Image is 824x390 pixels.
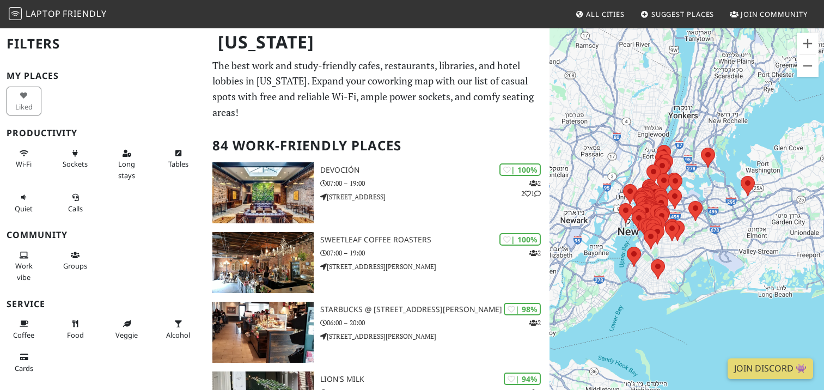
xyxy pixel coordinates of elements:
div: | 98% [504,303,541,315]
span: Coffee [13,330,34,340]
span: Quiet [15,204,33,214]
p: 07:00 – 19:00 [320,248,549,258]
span: All Cities [586,9,625,19]
h3: Sweetleaf Coffee Roasters [320,235,549,245]
p: 07:00 – 19:00 [320,178,549,188]
h3: Lion's Milk [320,375,549,384]
p: [STREET_ADDRESS][PERSON_NAME] [320,261,549,272]
h3: Service [7,299,199,309]
h3: Community [7,230,199,240]
button: Wi-Fi [7,144,41,173]
span: Group tables [63,261,87,271]
button: Calls [58,188,93,217]
button: Food [58,315,93,344]
span: People working [15,261,33,282]
span: Long stays [118,159,135,180]
a: Sweetleaf Coffee Roasters | 100% 2 Sweetleaf Coffee Roasters 07:00 – 19:00 [STREET_ADDRESS][PERSO... [206,232,549,293]
span: Work-friendly tables [168,159,188,169]
h3: Devoción [320,166,549,175]
span: Veggie [115,330,138,340]
p: [STREET_ADDRESS][PERSON_NAME] [320,331,549,342]
button: Work vibe [7,246,41,286]
span: Laptop [26,8,61,20]
button: Alcohol [161,315,196,344]
p: 2 2 1 [521,178,541,199]
span: Video/audio calls [68,204,83,214]
button: Coffee [7,315,41,344]
button: Groups [58,246,93,275]
span: Alcohol [166,330,190,340]
button: Veggie [109,315,144,344]
span: Food [67,330,84,340]
h2: 84 Work-Friendly Places [212,129,542,162]
a: Suggest Places [636,4,719,24]
button: הגדלת התצוגה [797,33,819,54]
span: Credit cards [15,363,33,373]
a: Join Community [725,4,812,24]
p: The best work and study-friendly cafes, restaurants, libraries, and hotel lobbies in [US_STATE]. ... [212,58,542,120]
span: Friendly [63,8,106,20]
h2: Filters [7,27,199,60]
button: Tables [161,144,196,173]
div: | 100% [499,233,541,246]
h3: Starbucks @ [STREET_ADDRESS][PERSON_NAME] [320,305,549,314]
h1: [US_STATE] [209,27,547,57]
p: 2 [529,248,541,258]
div: | 94% [504,373,541,385]
button: Sockets [58,144,93,173]
span: Suggest Places [651,9,715,19]
p: 2 [529,318,541,328]
button: Cards [7,348,41,377]
button: Quiet [7,188,41,217]
p: 06:00 – 20:00 [320,318,549,328]
span: Stable Wi-Fi [16,159,32,169]
h3: My Places [7,71,199,81]
a: Starbucks @ 815 Hutchinson Riv Pkwy | 98% 2 Starbucks @ [STREET_ADDRESS][PERSON_NAME] 06:00 – 20:... [206,302,549,363]
a: LaptopFriendly LaptopFriendly [9,5,107,24]
img: Devoción [212,162,314,223]
h3: Productivity [7,128,199,138]
img: Starbucks @ 815 Hutchinson Riv Pkwy [212,302,314,363]
p: [STREET_ADDRESS] [320,192,549,202]
button: הקטנת התצוגה [797,55,819,77]
img: LaptopFriendly [9,7,22,20]
div: | 100% [499,163,541,176]
a: Devoción | 100% 221 Devoción 07:00 – 19:00 [STREET_ADDRESS] [206,162,549,223]
img: Sweetleaf Coffee Roasters [212,232,314,293]
a: All Cities [571,4,629,24]
span: Join Community [741,9,808,19]
a: Join Discord 👾 [728,358,813,379]
button: Long stays [109,144,144,184]
span: Power sockets [63,159,88,169]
